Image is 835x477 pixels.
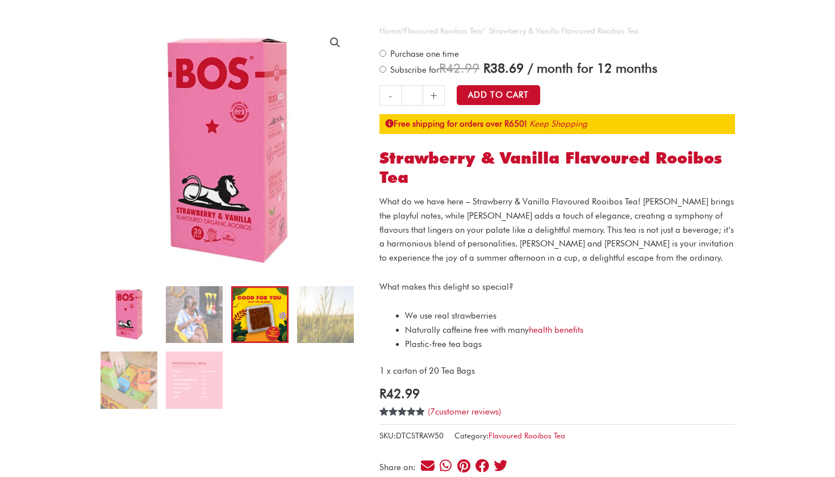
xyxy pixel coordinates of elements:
[439,60,446,76] span: R
[439,60,479,76] span: 42.99
[166,352,223,408] img: Strawberry & Vanilla Flavoured Rooibos Tea - Image 6
[389,65,657,75] span: Subscribe for
[325,32,345,53] a: View full-screen image gallery
[379,407,424,463] span: Rated out of 5 based on customer ratings
[379,364,735,378] p: 1 x carton of 20 Tea Bags
[379,386,386,401] span: R
[456,458,471,473] div: Share on pinterest
[405,339,482,349] span: Plastic-free tea bags
[101,286,157,343] img: strawberry & vanilla flavoured rooibos tea
[405,311,496,321] span: We use real strawberries
[379,24,735,38] nav: Breadcrumb
[379,66,386,73] input: Subscribe for / month for 12 months
[529,325,583,335] a: health benefits
[396,431,444,440] span: DTCSTRAW50
[420,458,435,473] div: Share on email
[454,429,565,443] span: Category:
[379,85,401,106] a: -
[231,286,288,343] img: organic rooibos tea 60 tea bags
[379,50,386,57] input: Purchase one time
[423,85,445,106] a: +
[529,119,587,129] a: Keep Shopping
[489,431,565,440] a: Flavoured Rooibos Tea
[474,458,490,473] div: Share on facebook
[483,60,490,76] span: R
[297,286,354,343] img: Strawberry & Vanilla Flavoured Rooibos Tea - Image 4
[389,49,459,59] span: Purchase one time
[101,352,157,408] img: variety pack flavoured rooibos tea
[379,282,513,292] span: What makes this delight so special?
[166,286,223,343] img: Strawberry & Vanilla Flavoured Rooibos Tea - Image 2
[385,119,527,129] strong: Free shipping for orders over R650!
[379,26,400,35] a: Home
[379,195,735,265] p: What do we have here – Strawberry & Vanilla Flavoured Rooibos Tea! [PERSON_NAME] brings the playf...
[457,85,540,105] button: Add to Cart
[483,60,524,76] span: 38.69
[405,325,583,335] span: Naturally caffeine free with many
[379,429,444,443] span: SKU:
[379,386,420,401] bdi: 42.99
[438,458,453,473] div: Share on whatsapp
[401,85,423,106] input: Product quantity
[379,149,735,187] h1: Strawberry & Vanilla Flavoured Rooibos Tea
[528,60,657,76] span: / month for 12 months
[379,407,384,429] span: 7
[404,26,481,35] a: Flavoured Rooibos Tea
[492,458,508,473] div: Share on twitter
[428,407,501,417] a: (7customer reviews)
[430,407,435,417] span: 7
[379,463,420,472] div: Share on:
